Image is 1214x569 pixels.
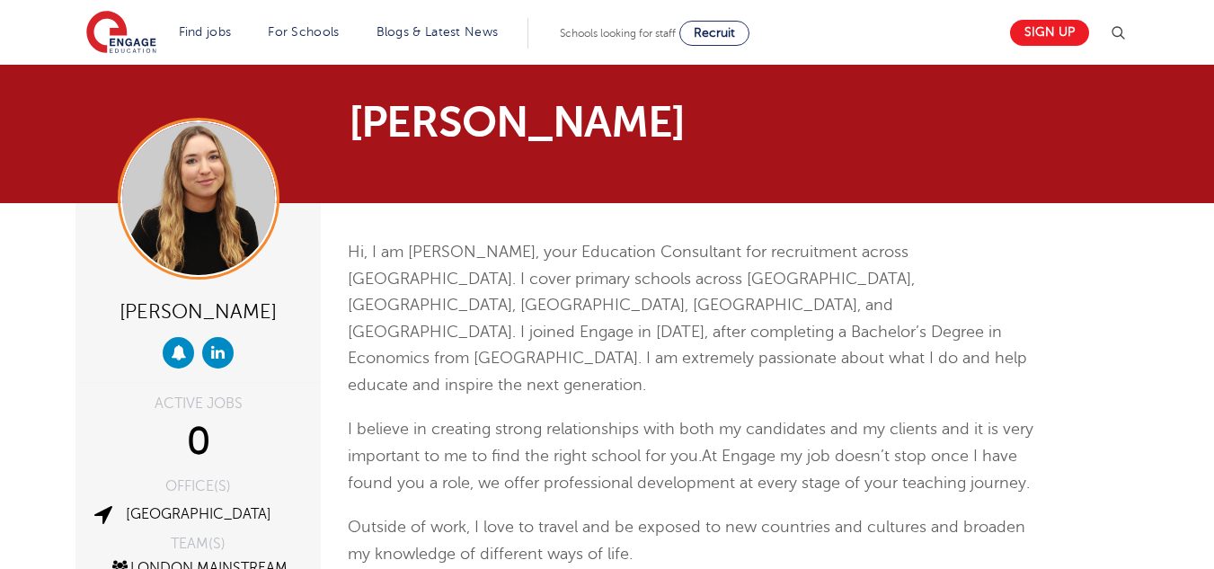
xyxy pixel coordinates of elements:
[89,396,307,411] div: ACTIVE JOBS
[694,26,735,40] span: Recruit
[268,25,339,39] a: For Schools
[1010,20,1089,46] a: Sign up
[560,27,676,40] span: Schools looking for staff
[348,420,1033,465] span: I believe in creating strong relationships with both my candidates and my clients and it is very ...
[349,101,775,144] h1: [PERSON_NAME]
[89,537,307,551] div: TEAM(S)
[89,293,307,328] div: [PERSON_NAME]
[679,21,749,46] a: Recruit
[348,518,1025,563] span: Outside of work, I love to travel and be exposed to new countries and cultures and broaden my kno...
[126,506,271,522] a: [GEOGRAPHIC_DATA]
[348,243,1027,394] span: Hi, I am [PERSON_NAME], your Education Consultant for recruitment across [GEOGRAPHIC_DATA]. I cov...
[89,479,307,493] div: OFFICE(S)
[86,11,156,56] img: Engage Education
[377,25,499,39] a: Blogs & Latest News
[348,447,1030,492] span: At Engage my job doesn’t stop once I have found you a role, we offer professional development at ...
[179,25,232,39] a: Find jobs
[89,420,307,465] div: 0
